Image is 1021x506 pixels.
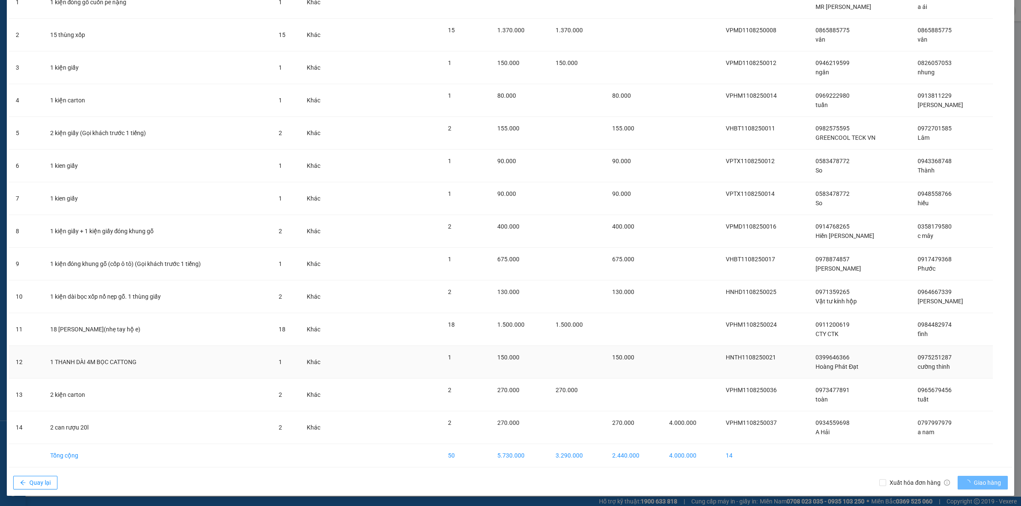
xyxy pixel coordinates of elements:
td: Khác [300,313,338,346]
span: Xuất hóa đơn hàng [886,478,953,487]
span: 0865885775 [918,27,952,34]
span: 1 [448,158,451,164]
span: 0865885775 [816,27,850,34]
td: 2 can rượu 20l [43,411,272,444]
span: cường thinh [918,363,950,370]
span: a nam [918,429,934,435]
td: Tổng cộng [43,444,272,467]
span: 0914768265 [816,223,850,230]
span: VHBT1108250011 [726,125,775,132]
span: GREENCOOL TECK VN [816,134,876,141]
span: 0975251287 [918,354,952,361]
td: 1 kien giấy [43,182,272,215]
span: 0971359265 [816,288,850,295]
span: 150.000 [497,354,519,361]
span: 130.000 [497,288,519,295]
span: 2 [279,424,282,431]
td: 1 kiện đóng khung gỗ (cốp ô tô) (Gọi khách trước 1 tiếng) [43,248,272,280]
span: 400.000 [497,223,519,230]
span: 2 [448,223,451,230]
td: 1 THANH DÀI 4M BỌC CATTONG [43,346,272,379]
span: hiếu [918,200,929,206]
span: Hoàng Phát Đạt [816,363,858,370]
td: Khác [300,84,338,117]
span: VPHM1108250036 [726,387,777,393]
span: ngân [816,69,829,76]
span: 2 [279,293,282,300]
span: 0399646366 [816,354,850,361]
span: 2 [448,387,451,393]
span: 0934559698 [816,419,850,426]
span: 0358179580 [918,223,952,230]
span: Giao hàng [974,478,1001,487]
td: 14 [719,444,809,467]
span: 1 [279,260,282,267]
span: 0826057053 [918,59,952,66]
td: Khác [300,19,338,51]
td: Khác [300,182,338,215]
td: 3 [9,51,43,84]
td: 18 [PERSON_NAME](nhẹ tay hộ e) [43,313,272,346]
span: 1.370.000 [556,27,583,34]
td: 14 [9,411,43,444]
span: vân [816,36,825,43]
span: a ái [918,3,927,10]
td: Khác [300,411,338,444]
span: 1 [448,256,451,263]
span: 270.000 [497,419,519,426]
span: loading [964,480,974,486]
span: 90.000 [612,190,631,197]
td: 1 kien giấy [43,150,272,182]
span: 150.000 [497,59,519,66]
span: 0583478772 [816,158,850,164]
span: 0583478772 [816,190,850,197]
span: VPMD1108250008 [726,27,776,34]
span: 2 [448,288,451,295]
span: Lâm [918,134,930,141]
td: Khác [300,346,338,379]
span: Phước [918,265,935,272]
span: 1 [448,354,451,361]
span: 270.000 [612,419,634,426]
span: 18 [279,326,285,333]
td: 12 [9,346,43,379]
td: 2.440.000 [605,444,662,467]
button: arrow-leftQuay lại [13,476,57,489]
span: 0917479368 [918,256,952,263]
span: 130.000 [612,288,634,295]
span: 80.000 [497,92,516,99]
span: MR [PERSON_NAME] [816,3,871,10]
span: VPHM1108250024 [726,321,777,328]
button: Giao hàng [958,476,1008,489]
span: 15 [279,31,285,38]
span: tĩnh [918,331,928,337]
span: Quay lại [29,478,51,487]
td: 4.000.000 [662,444,719,467]
span: 1 [448,190,451,197]
span: VPTX1108250012 [726,158,775,164]
span: info-circle [944,480,950,486]
span: 1 [448,59,451,66]
td: 7 [9,182,43,215]
span: 1 [279,97,282,104]
td: 8 [9,215,43,248]
span: VPTX1108250014 [726,190,775,197]
span: 90.000 [497,190,516,197]
span: VPMD1108250012 [726,59,776,66]
span: 4.000.000 [669,419,696,426]
td: Khác [300,248,338,280]
span: 0913811229 [918,92,952,99]
td: Khác [300,150,338,182]
td: 9 [9,248,43,280]
span: 15 [448,27,455,34]
span: VPHM1108250037 [726,419,777,426]
span: So [816,200,822,206]
span: 0984482974 [918,321,952,328]
td: 3.290.000 [549,444,605,467]
span: 1.500.000 [497,321,525,328]
td: 2 kiện giấy (Gọi khách trước 1 tiếng) [43,117,272,150]
span: 675.000 [612,256,634,263]
span: 2 [279,228,282,235]
span: 0965679456 [918,387,952,393]
td: 2 [9,19,43,51]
